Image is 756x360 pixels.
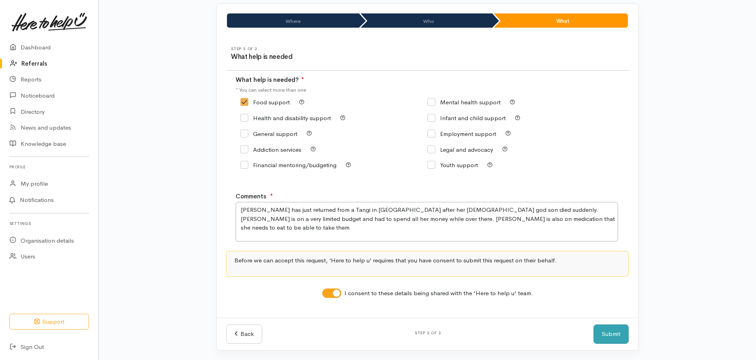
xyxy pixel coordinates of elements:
label: Food support [240,99,290,105]
label: Financial mentoring/budgeting [240,162,336,168]
li: Where [227,13,359,28]
span: At least 1 option is required [301,76,304,83]
h6: Settings [9,218,89,229]
label: I consent to these details being shared with the 'Here to help u' team. [344,289,533,298]
button: Submit [593,324,629,344]
sup: ● [270,192,273,197]
sup: ● [301,75,304,81]
label: Employment support [427,131,496,137]
li: Who [361,13,493,28]
label: Legal and advocacy [427,147,493,153]
h3: What help is needed [231,53,427,61]
button: Support [9,314,89,330]
h6: Profile [9,162,89,172]
a: Back [226,324,262,344]
label: Addiction services [240,147,301,153]
label: Infant and child support [427,115,506,121]
p: Before we can accept this request, ‘Here to help u’ requires that you have consent to submit this... [234,256,620,265]
li: What [494,13,628,28]
label: What help is needed? [236,75,304,85]
h6: Step 3 of 3 [231,47,427,51]
label: Comments [236,192,266,201]
label: Mental health support [427,99,501,105]
label: Health and disability support [240,115,331,121]
label: General support [240,131,297,137]
small: * You can select more than one [236,87,306,93]
h6: Step 3 of 3 [272,331,584,335]
label: Youth support [427,162,478,168]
